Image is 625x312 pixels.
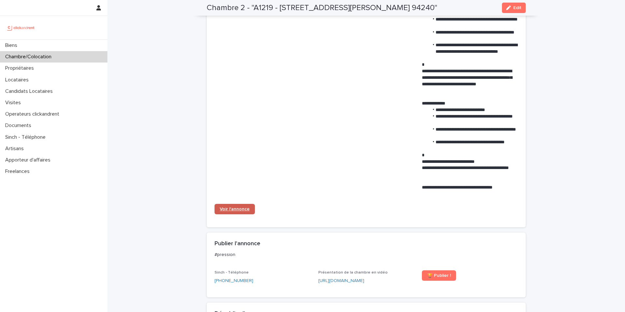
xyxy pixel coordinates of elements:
span: 🏆 Publier ! [427,273,451,278]
h2: Chambre 2 - "A1219 - [STREET_ADDRESS][PERSON_NAME] 94240" [207,3,437,13]
a: 🏆 Publier ! [422,270,456,281]
ringoverc2c-84e06f14122c: Call with Ringover [215,278,253,283]
span: Voir l'annonce [220,207,250,211]
p: Candidats Locataires [3,88,58,94]
p: Apporteur d'affaires [3,157,56,163]
span: Présentation de la chambre en vidéo [318,271,388,275]
a: [PHONE_NUMBER] [215,277,253,284]
a: Voir l'annonce [215,204,255,214]
p: Operateurs clickandrent [3,111,64,117]
p: Chambre/Colocation [3,54,57,60]
h2: Publier l'annonce [215,240,260,248]
p: Sinch - Téléphone [3,134,51,140]
p: Propriétaires [3,65,39,71]
p: Documents [3,122,36,129]
p: Locataires [3,77,34,83]
p: Visites [3,100,26,106]
span: Edit [513,6,521,10]
button: Edit [502,3,526,13]
img: UCB0brd3T0yccxBKYDjQ [5,21,37,34]
span: Sinch - Téléphone [215,271,249,275]
p: Biens [3,42,22,49]
p: Artisans [3,146,29,152]
a: [URL][DOMAIN_NAME] [318,278,364,283]
p: #pression [215,252,515,258]
p: Freelances [3,168,35,175]
ringoverc2c-number-84e06f14122c: [PHONE_NUMBER] [215,278,253,283]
